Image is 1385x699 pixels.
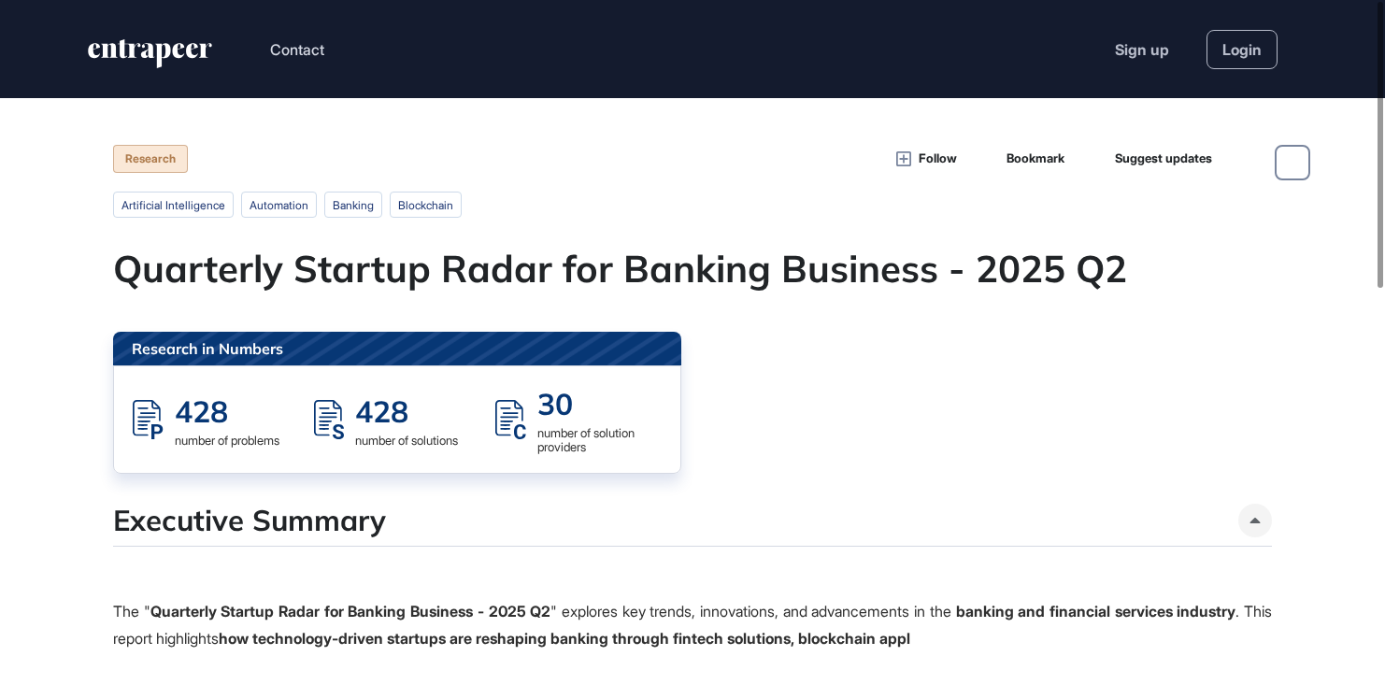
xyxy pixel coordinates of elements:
[113,246,1272,291] h1: Quarterly Startup Radar for Banking Business - 2025 Q2
[113,145,188,173] div: Research
[1207,30,1278,69] a: Login
[355,392,458,430] div: 428
[956,602,1236,621] strong: banking and financial services industry
[175,392,279,430] div: 428
[86,39,214,75] a: entrapeer-logo
[1115,38,1169,61] a: Sign up
[175,434,279,448] div: number of problems
[270,37,324,62] button: Contact
[113,602,150,621] span: The "
[896,149,957,169] button: Follow
[550,602,955,621] span: " explores key trends, innovations, and advancements in the
[113,192,234,218] li: artificial intelligence
[390,192,462,218] li: blockchain
[113,332,681,365] div: Research in Numbers
[241,192,317,218] li: automation
[1083,146,1212,172] button: Suggest updates
[919,150,957,168] span: Follow
[113,503,386,537] h4: Executive Summary
[150,602,551,621] strong: Quarterly Startup Radar for Banking Business - 2025 Q2
[537,385,662,422] div: 30
[1007,150,1064,168] span: Bookmark
[219,629,910,648] strong: how technology-driven startups are reshaping banking through fintech solutions, blockchain appl
[355,434,458,448] div: number of solutions
[324,192,382,218] li: banking
[537,426,662,454] div: number of solution providers
[976,146,1065,172] button: Bookmark
[1115,150,1212,168] span: Suggest updates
